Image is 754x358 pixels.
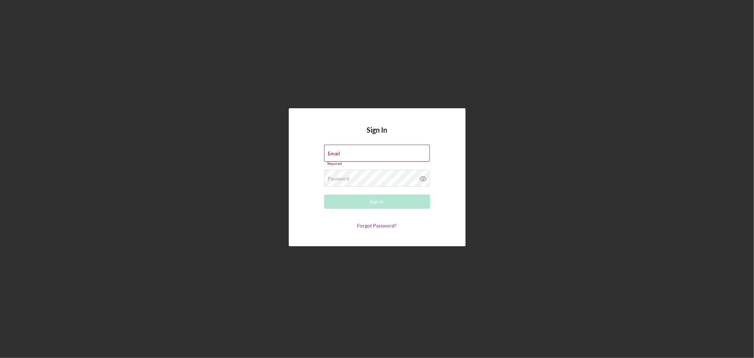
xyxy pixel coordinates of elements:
[328,176,350,181] label: Password
[324,162,430,166] div: Required
[370,195,384,209] div: Sign In
[328,151,340,156] label: Email
[324,195,430,209] button: Sign In
[367,126,387,145] h4: Sign In
[357,223,397,229] a: Forgot Password?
